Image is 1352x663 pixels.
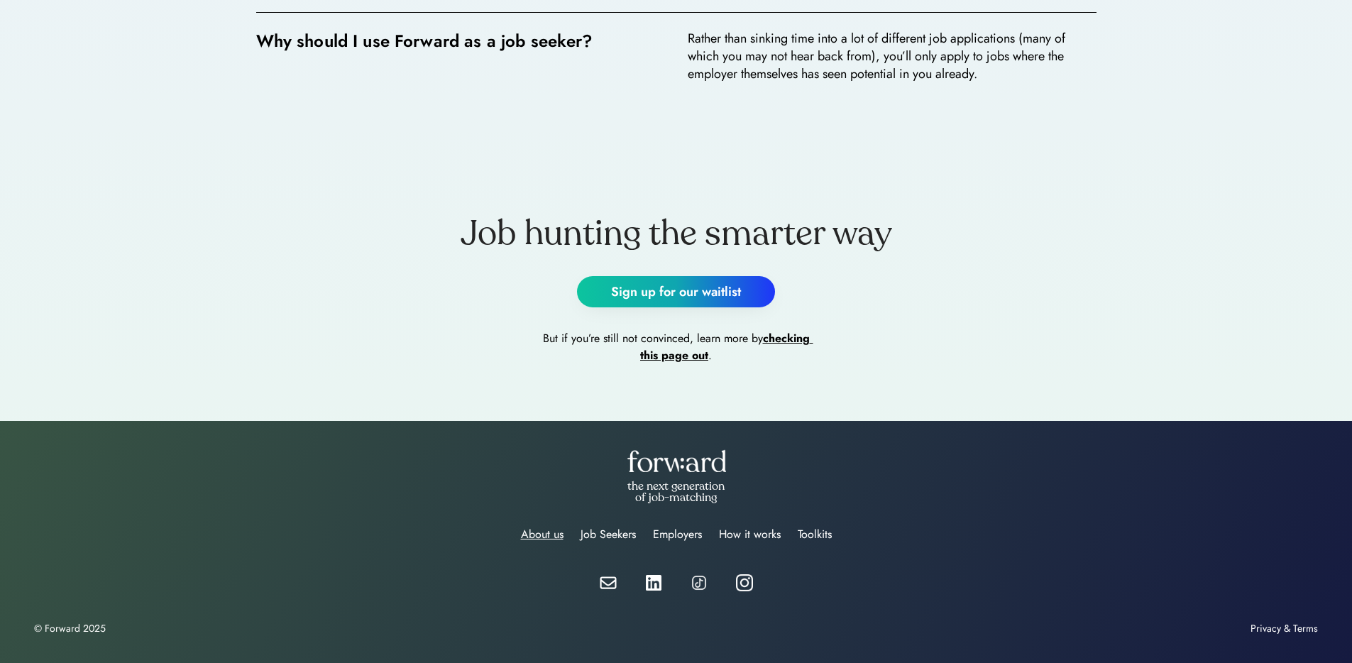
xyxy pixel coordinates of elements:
[653,526,702,543] div: Employers
[534,330,818,364] div: But if you’re still not convinced, learn more by .
[627,449,726,472] img: forward-logo-white.png
[645,575,662,591] img: linkedin-white.svg
[798,526,832,543] div: Toolkits
[719,526,781,543] div: How it works
[600,576,617,589] img: email-white.svg
[581,526,636,543] div: Job Seekers
[34,623,106,635] div: © Forward 2025
[521,526,564,543] div: About us
[691,574,708,591] img: tiktok%20icon.png
[736,574,753,591] img: instagram%20icon%20white.webp
[688,30,1097,84] div: Rather than sinking time into a lot of different job applications (many of which you may not hear...
[622,481,731,503] div: the next generation of job-matching
[1251,623,1318,635] div: Privacy & Terms
[577,276,775,307] button: Sign up for our waitlist
[640,330,813,363] a: checking this page out
[285,214,1068,253] div: Job hunting the smarter way
[256,30,593,53] div: Why should I use Forward as a job seeker?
